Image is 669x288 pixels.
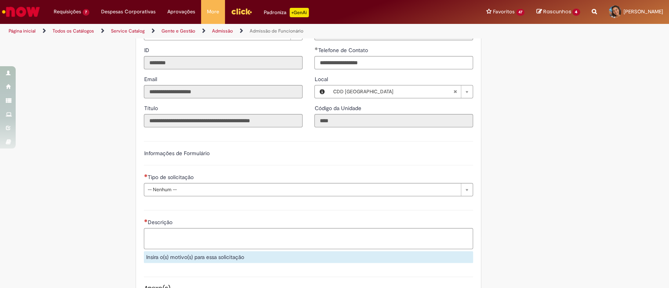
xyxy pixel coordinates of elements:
[231,5,252,17] img: click_logo_yellow_360x200.png
[536,8,580,16] a: Rascunhos
[83,9,89,16] span: 7
[543,8,571,15] span: Rascunhos
[147,219,174,226] span: Descrição
[318,47,369,54] span: Telefone de Contato
[144,105,159,112] span: Somente leitura - Título
[624,8,663,15] span: [PERSON_NAME]
[111,28,145,34] a: Service Catalog
[314,104,363,112] label: Somente leitura - Código da Unidade
[144,56,303,69] input: ID
[144,228,473,249] textarea: Descrição
[9,28,36,34] a: Página inicial
[144,150,209,157] label: Informações de Formulário
[314,114,473,127] input: Código da Unidade
[264,8,309,17] div: Padroniza
[6,24,440,38] ul: Trilhas de página
[516,9,525,16] span: 47
[144,251,473,263] div: Insira o(s) motivo(s) para essa solicitação
[161,28,195,34] a: Gente e Gestão
[101,8,156,16] span: Despesas Corporativas
[1,4,41,20] img: ServiceNow
[144,76,158,83] span: Somente leitura - Email
[493,8,515,16] span: Favoritos
[314,76,329,83] span: Local
[333,85,453,98] span: CDD [GEOGRAPHIC_DATA]
[147,183,457,196] span: -- Nenhum --
[144,46,150,54] label: Somente leitura - ID
[314,56,473,69] input: Telefone de Contato
[144,47,150,54] span: Somente leitura - ID
[250,28,303,34] a: Admissão de Funcionário
[314,47,318,50] span: Obrigatório Preenchido
[144,174,147,177] span: Necessários
[572,9,580,16] span: 4
[449,85,461,98] abbr: Limpar campo Local
[167,8,195,16] span: Aprovações
[144,219,147,222] span: Necessários
[144,104,159,112] label: Somente leitura - Título
[53,28,94,34] a: Todos os Catálogos
[314,105,363,112] span: Somente leitura - Código da Unidade
[54,8,81,16] span: Requisições
[144,85,303,98] input: Email
[212,28,233,34] a: Admissão
[144,75,158,83] label: Somente leitura - Email
[144,114,303,127] input: Título
[290,8,309,17] p: +GenAi
[207,8,219,16] span: More
[315,85,329,98] button: Local, Visualizar este registro CDD Ribeirão Preto
[329,85,473,98] a: CDD [GEOGRAPHIC_DATA]Limpar campo Local
[147,174,195,181] span: Tipo de solicitação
